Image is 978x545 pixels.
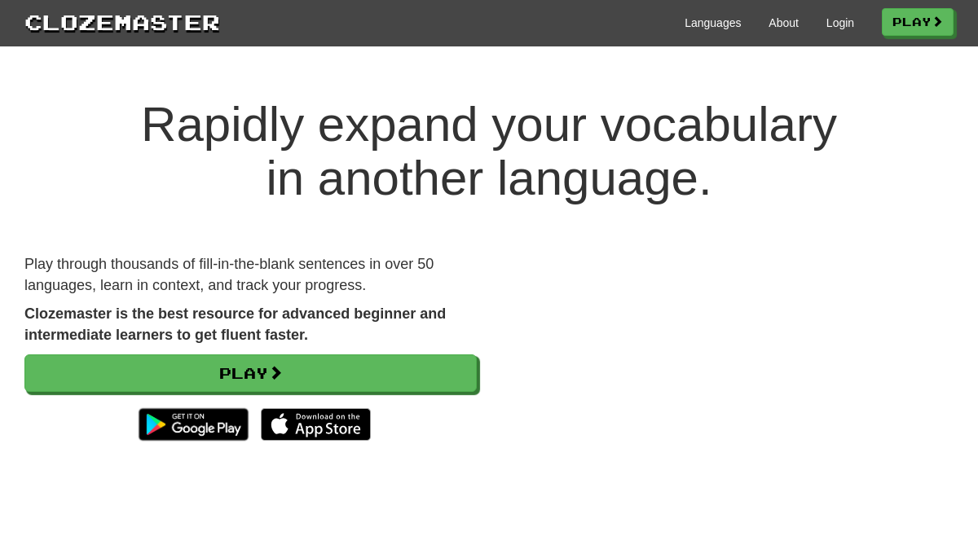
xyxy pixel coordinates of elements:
[769,15,799,31] a: About
[685,15,741,31] a: Languages
[24,305,446,343] strong: Clozemaster is the best resource for advanced beginner and intermediate learners to get fluent fa...
[24,354,477,392] a: Play
[130,400,257,449] img: Get it on Google Play
[24,254,477,296] p: Play through thousands of fill-in-the-blank sentences in over 50 languages, learn in context, and...
[261,408,371,441] img: Download_on_the_App_Store_Badge_US-UK_135x40-25178aeef6eb6b83b96f5f2d004eda3bffbb37122de64afbaef7...
[24,7,220,37] a: Clozemaster
[826,15,854,31] a: Login
[882,8,954,36] a: Play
